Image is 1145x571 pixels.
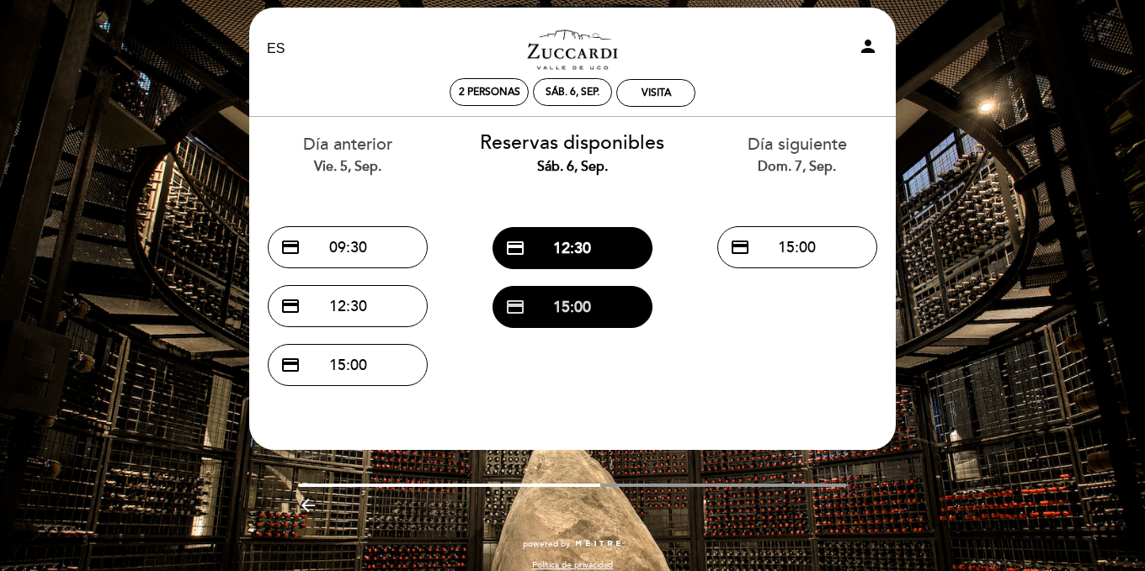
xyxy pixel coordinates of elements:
[730,237,750,257] span: credit_card
[697,157,897,177] div: dom. 7, sep.
[268,285,428,327] button: credit_card 12:30
[717,226,877,268] button: credit_card 15:00
[697,133,897,176] div: Día siguiente
[280,296,301,316] span: credit_card
[467,26,678,72] a: Zuccardi Valle de Uco - Turismo
[459,86,520,98] span: 2 personas
[505,238,525,258] span: credit_card
[248,157,448,177] div: vie. 5, sep.
[493,286,652,328] button: credit_card 15:00
[858,36,878,56] i: person
[546,86,599,98] div: sáb. 6, sep.
[280,237,301,257] span: credit_card
[858,36,878,62] button: person
[298,495,318,515] i: arrow_backward
[248,133,448,176] div: Día anterior
[473,157,673,177] div: sáb. 6, sep.
[473,130,673,177] div: Reservas disponibles
[280,355,301,375] span: credit_card
[268,344,428,386] button: credit_card 15:00
[505,297,525,317] span: credit_card
[268,226,428,268] button: credit_card 09:30
[574,540,622,548] img: MEITRE
[523,538,570,550] span: powered by
[642,87,671,99] div: visita
[532,559,613,571] a: Política de privacidad
[493,227,652,269] button: credit_card 12:30
[523,538,622,550] a: powered by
